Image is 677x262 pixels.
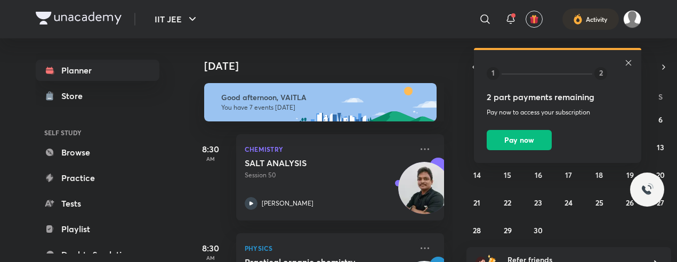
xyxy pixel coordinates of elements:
[36,60,159,81] a: Planner
[641,183,654,196] img: ttu
[487,91,607,103] h5: 2 part payments remaining
[534,225,543,235] abbr: September 30, 2025
[535,170,542,180] abbr: September 16, 2025
[473,198,480,208] abbr: September 21, 2025
[499,194,516,211] button: September 22, 2025
[526,11,543,28] button: avatar
[487,67,499,78] p: 1
[36,85,159,107] a: Store
[473,225,481,235] abbr: September 28, 2025
[658,92,663,102] abbr: Saturday
[656,170,665,180] abbr: September 20, 2025
[652,111,669,128] button: September 6, 2025
[189,155,232,162] p: AM
[622,166,639,183] button: September 19, 2025
[499,222,516,239] button: September 29, 2025
[36,12,122,24] img: Company Logo
[534,198,542,208] abbr: September 23, 2025
[657,142,664,152] abbr: September 13, 2025
[623,10,641,28] img: VAITLA SRI VARSHITH
[36,12,122,27] a: Company Logo
[622,194,639,211] button: September 26, 2025
[658,114,663,125] abbr: September 6, 2025
[148,9,205,30] button: IIT JEE
[487,108,607,117] p: Pay now to access your subscription
[657,198,664,208] abbr: September 27, 2025
[573,13,583,26] img: activity
[626,198,634,208] abbr: September 26, 2025
[469,166,486,183] button: September 14, 2025
[560,194,577,211] button: September 24, 2025
[189,255,232,261] p: AM
[221,103,427,112] p: You have 7 events [DATE]
[504,225,512,235] abbr: September 29, 2025
[36,193,159,214] a: Tests
[245,170,412,180] p: Session 50
[469,138,486,155] button: September 7, 2025
[245,158,377,168] h5: SALT ANALYSIS
[36,142,159,163] a: Browse
[262,199,313,208] p: [PERSON_NAME]
[36,218,159,240] a: Playlist
[530,194,547,211] button: September 23, 2025
[652,138,669,155] button: September 13, 2025
[530,166,547,183] button: September 16, 2025
[245,143,412,155] p: Chemistry
[652,194,669,211] button: September 27, 2025
[565,170,572,180] abbr: September 17, 2025
[560,166,577,183] button: September 17, 2025
[204,83,437,121] img: afternoon
[473,170,481,180] abbr: September 14, 2025
[221,93,427,102] h6: Good afternoon, VAITLA
[487,130,552,150] button: Pay now
[61,89,89,102] div: Store
[626,170,634,180] abbr: September 19, 2025
[504,198,511,208] abbr: September 22, 2025
[595,198,603,208] abbr: September 25, 2025
[189,143,232,155] h5: 8:30
[595,170,603,180] abbr: September 18, 2025
[504,170,511,180] abbr: September 15, 2025
[529,14,539,24] img: avatar
[189,242,232,255] h5: 8:30
[36,167,159,189] a: Practice
[530,222,547,239] button: September 30, 2025
[594,67,607,78] p: 2
[591,194,608,211] button: September 25, 2025
[469,194,486,211] button: September 21, 2025
[245,242,412,255] p: Physics
[652,166,669,183] button: September 20, 2025
[204,60,455,72] h4: [DATE]
[469,222,486,239] button: September 28, 2025
[499,166,516,183] button: September 15, 2025
[591,166,608,183] button: September 18, 2025
[36,124,159,142] h6: SELF STUDY
[565,198,573,208] abbr: September 24, 2025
